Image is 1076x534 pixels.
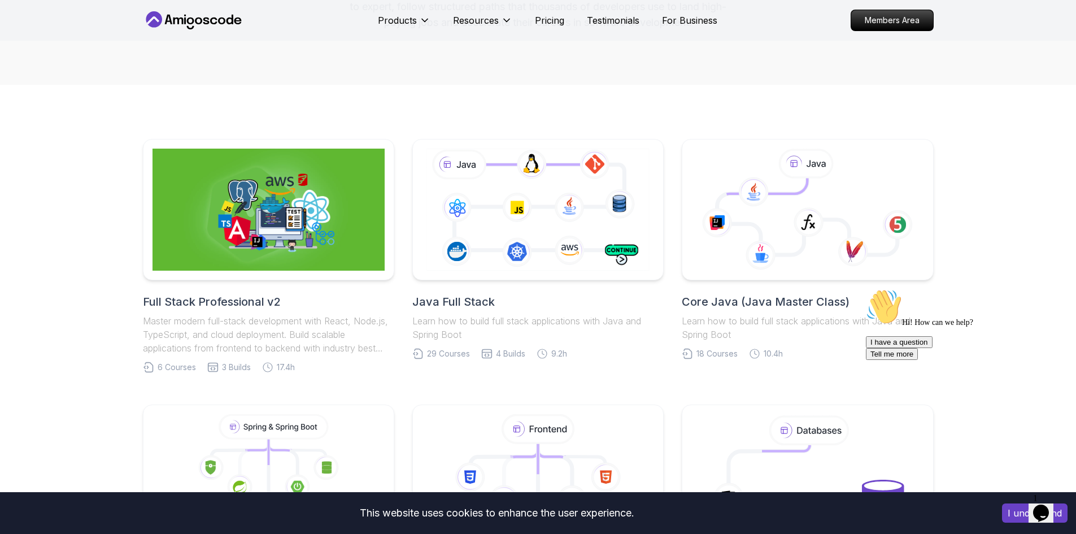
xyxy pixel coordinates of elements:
[453,14,512,36] button: Resources
[5,34,112,42] span: Hi! How can we help?
[378,14,430,36] button: Products
[682,294,933,310] h2: Core Java (Java Master Class)
[277,362,295,373] span: 17.4h
[412,294,664,310] h2: Java Full Stack
[662,14,717,27] a: For Business
[5,52,71,64] button: I have a question
[851,10,933,31] p: Members Area
[535,14,564,27] a: Pricing
[1029,489,1065,523] iframe: chat widget
[851,10,934,31] a: Members Area
[143,294,394,310] h2: Full Stack Professional v2
[682,139,933,359] a: Core Java (Java Master Class)Learn how to build full stack applications with Java and Spring Boot...
[496,348,525,359] span: 4 Builds
[5,5,208,76] div: 👋Hi! How can we help?I have a questionTell me more
[453,14,499,27] p: Resources
[143,139,394,373] a: Full Stack Professional v2Full Stack Professional v2Master modern full-stack development with Rea...
[764,348,783,359] span: 10.4h
[143,314,394,355] p: Master modern full-stack development with React, Node.js, TypeScript, and cloud deployment. Build...
[378,14,417,27] p: Products
[153,149,385,271] img: Full Stack Professional v2
[5,64,56,76] button: Tell me more
[861,284,1065,483] iframe: chat widget
[427,348,470,359] span: 29 Courses
[5,5,41,41] img: :wave:
[587,14,639,27] a: Testimonials
[158,362,196,373] span: 6 Courses
[8,501,985,526] div: This website uses cookies to enhance the user experience.
[696,348,738,359] span: 18 Courses
[412,314,664,341] p: Learn how to build full stack applications with Java and Spring Boot
[222,362,251,373] span: 3 Builds
[1002,503,1068,523] button: Accept cookies
[682,314,933,341] p: Learn how to build full stack applications with Java and Spring Boot
[412,139,664,359] a: Java Full StackLearn how to build full stack applications with Java and Spring Boot29 Courses4 Bu...
[551,348,567,359] span: 9.2h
